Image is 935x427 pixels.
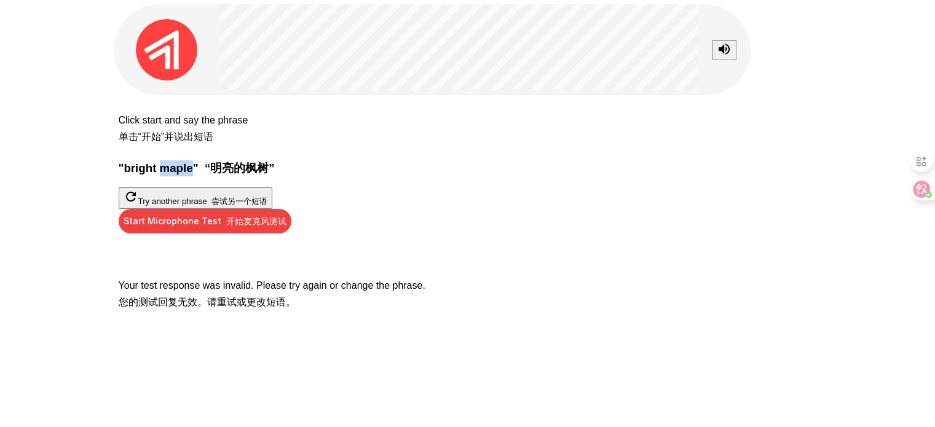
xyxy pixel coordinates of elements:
[119,209,291,233] button: Start Microphone Test 开始麦克风测试
[119,115,817,149] p: Click start and say the phrase
[226,216,286,226] font: 开始麦克风测试
[211,197,267,206] font: 尝试另一个短语
[136,19,197,80] img: applaudo_avatar.png
[119,297,296,307] font: 您的测试回复无效。请重试或更改短语。
[119,131,214,142] font: 单击“开始”并说出短语
[119,160,817,176] h3: " bright maple "
[119,280,817,314] p: Your test response was invalid. Please try again or change the phrase.
[119,187,273,209] button: Try another phrase 尝试另一个短语
[712,40,736,60] button: Stop reading questions aloud
[205,162,275,174] font: “明亮的枫树”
